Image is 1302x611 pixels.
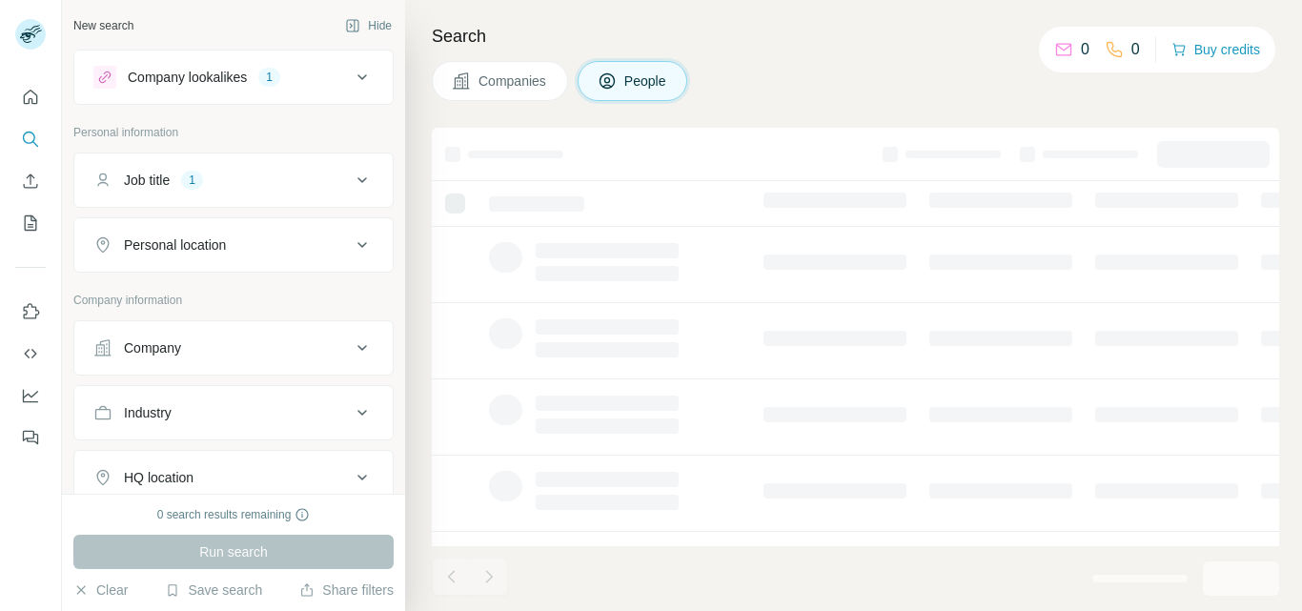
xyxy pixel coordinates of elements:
[1131,38,1140,61] p: 0
[74,455,393,500] button: HQ location
[15,295,46,329] button: Use Surfe on LinkedIn
[74,222,393,268] button: Personal location
[73,124,394,141] p: Personal information
[181,172,203,189] div: 1
[73,292,394,309] p: Company information
[1081,38,1089,61] p: 0
[15,206,46,240] button: My lists
[157,506,311,523] div: 0 search results remaining
[124,235,226,255] div: Personal location
[1171,36,1260,63] button: Buy credits
[15,80,46,114] button: Quick start
[432,23,1279,50] h4: Search
[15,378,46,413] button: Dashboard
[15,336,46,371] button: Use Surfe API
[73,17,133,34] div: New search
[124,338,181,357] div: Company
[73,580,128,600] button: Clear
[124,468,193,487] div: HQ location
[165,580,262,600] button: Save search
[124,171,170,190] div: Job title
[74,54,393,100] button: Company lookalikes1
[74,325,393,371] button: Company
[15,164,46,198] button: Enrich CSV
[15,122,46,156] button: Search
[478,71,548,91] span: Companies
[299,580,394,600] button: Share filters
[258,69,280,86] div: 1
[624,71,668,91] span: People
[74,390,393,436] button: Industry
[128,68,247,87] div: Company lookalikes
[15,420,46,455] button: Feedback
[74,157,393,203] button: Job title1
[124,403,172,422] div: Industry
[332,11,405,40] button: Hide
